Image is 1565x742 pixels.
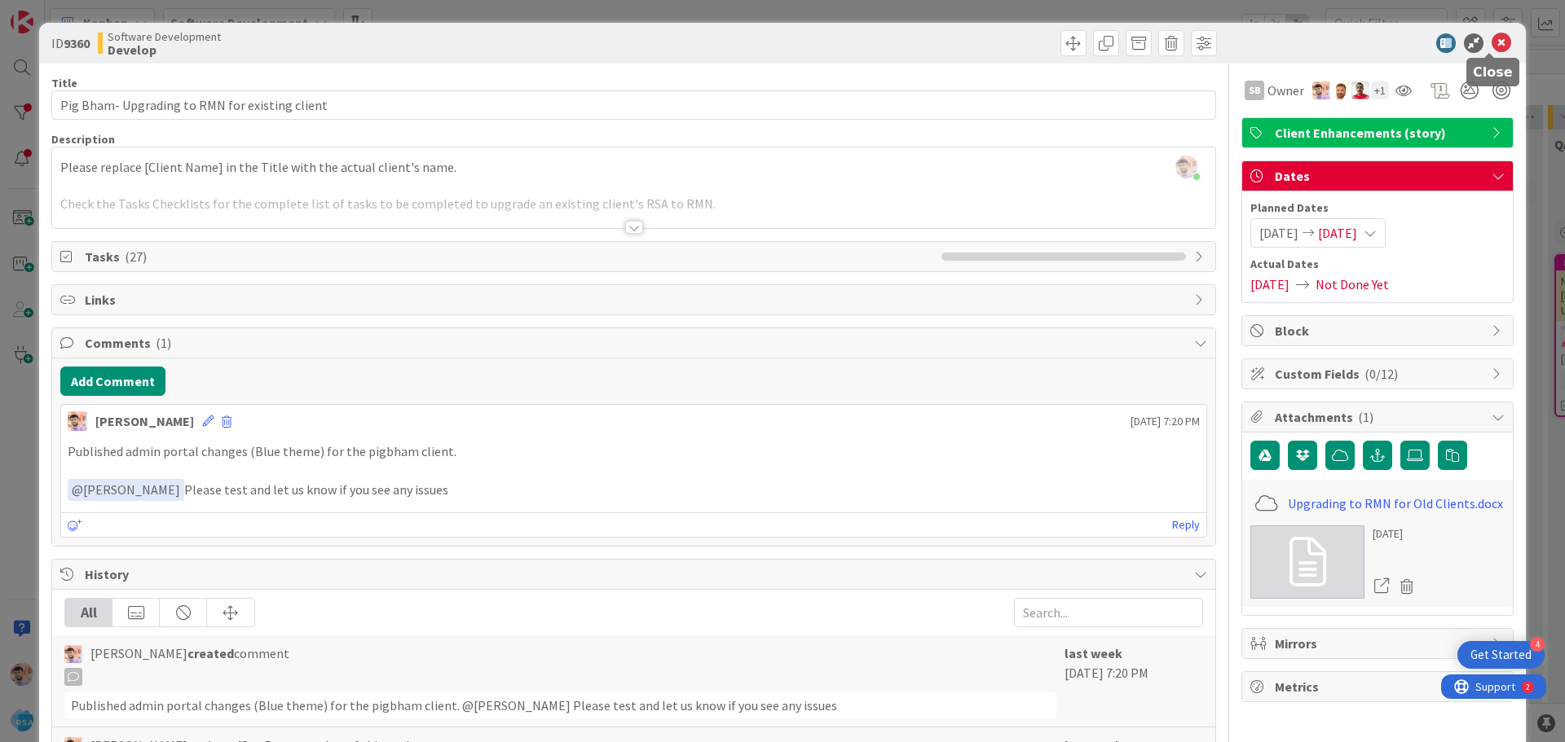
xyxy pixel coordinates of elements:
img: RM [1351,81,1369,99]
img: RS [64,645,82,663]
span: Links [85,290,1186,310]
span: [DATE] [1318,223,1357,243]
div: All [65,599,112,626]
a: Reply [1172,515,1200,535]
a: Open [1373,576,1391,597]
span: @ [72,481,83,498]
span: Planned Dates [1250,200,1505,217]
span: ( 0/12 ) [1364,366,1398,382]
span: Tasks [85,247,933,266]
a: Upgrading to RMN for Old Clients.docx [1288,494,1503,513]
span: [DATE] 7:20 PM [1131,413,1200,430]
div: [PERSON_NAME] [95,411,194,431]
span: ( 27 ) [125,248,147,265]
b: 9360 [64,35,90,51]
input: Search... [1014,598,1203,627]
div: + 1 [1371,81,1389,99]
span: Actual Dates [1250,256,1505,273]
img: AS [1332,81,1350,99]
span: ( 1 ) [1358,409,1373,425]
span: Metrics [1275,677,1483,696]
span: Comments [85,333,1186,353]
div: [DATE] [1373,525,1420,542]
span: Attachments [1275,407,1483,427]
div: 4 [1530,637,1545,652]
span: Client Enhancements (story) [1275,123,1483,143]
div: [DATE] 7:20 PM [1065,643,1203,718]
span: Software Development [108,30,221,43]
div: Get Started [1470,647,1532,663]
h5: Close [1473,64,1513,80]
span: [PERSON_NAME] comment [90,643,289,686]
div: Published admin portal changes (Blue theme) for the pigbham client. ﻿@[PERSON_NAME]﻿ Please test ... [64,692,1056,718]
span: Owner [1267,81,1304,100]
span: ID [51,33,90,53]
span: Support [34,2,74,22]
span: Dates [1275,166,1483,186]
div: SB [1245,81,1264,100]
span: Custom Fields [1275,364,1483,384]
span: Block [1275,321,1483,340]
b: Develop [108,43,221,56]
span: Mirrors [1275,634,1483,653]
input: type card name here... [51,90,1216,120]
span: ( 1 ) [156,335,171,351]
div: Open Get Started checklist, remaining modules: 4 [1457,641,1545,669]
span: [DATE] [1259,223,1298,243]
p: Please test and let us know if you see any issues [68,479,1200,501]
img: RS [1312,81,1330,99]
span: Description [51,132,115,147]
img: pl4L0N3wBX7tJinSylGEWxEMLUfHaQkZ.png [1175,156,1198,178]
b: last week [1065,645,1122,661]
p: Please replace [Client Name] in the Title with the actual client's name. [60,158,1207,177]
span: History [85,564,1186,584]
div: 2 [85,7,89,20]
span: [PERSON_NAME] [72,481,180,498]
button: Add Comment [60,367,165,396]
b: created [187,645,234,661]
label: Title [51,76,77,90]
span: Not Done Yet [1316,274,1389,294]
span: [DATE] [1250,274,1289,294]
img: RS [68,411,87,431]
p: Published admin portal changes (Blue theme) for the pigbham client. [68,442,1200,461]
